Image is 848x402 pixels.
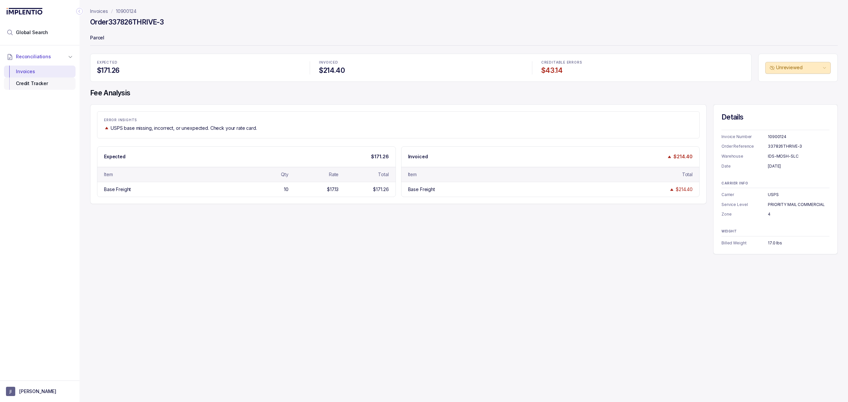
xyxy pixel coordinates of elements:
[721,133,768,140] p: Invoice Number
[676,186,693,193] div: $214.40
[104,153,126,160] p: Expected
[97,66,300,75] h4: $171.26
[104,186,131,193] div: Base Freight
[541,66,745,75] h4: $43.14
[281,171,289,178] div: Qty
[284,186,289,193] div: 10
[768,153,829,160] div: IDS-MOSH-SLC
[721,191,768,198] p: Carrier
[6,387,15,396] span: User initials
[90,88,838,98] h4: Fee Analysis
[319,66,522,75] h4: $214.40
[768,133,829,140] div: 10900124
[768,201,829,208] div: PRIORITY MAIL COMMERCIAL
[721,229,829,233] p: WEIGHT
[721,163,768,170] p: Date
[408,171,417,178] div: Item
[371,153,389,160] p: $171.26
[768,240,829,246] div: 17.0 lbs
[90,8,108,15] a: Invoices
[90,32,838,45] p: Parcel
[19,388,56,395] p: [PERSON_NAME]
[16,29,48,36] span: Global Search
[721,143,768,150] p: Order Reference
[768,163,829,170] div: [DATE]
[116,8,136,15] a: 10900124
[329,171,339,178] div: Rate
[104,118,693,122] p: ERROR INSIGHTS
[4,49,76,64] button: Reconciliations
[667,154,672,159] img: trend image
[673,153,693,160] p: $214.40
[97,61,300,65] p: EXPECTED
[104,126,109,130] img: trend image
[765,62,831,74] button: Unreviewed
[16,53,51,60] span: Reconciliations
[327,186,339,193] div: $17.13
[682,171,693,178] div: Total
[721,153,768,160] p: Warehouse
[768,191,829,198] div: USPS
[90,8,136,15] nav: breadcrumb
[721,113,829,122] h4: Details
[669,187,674,192] img: trend image
[4,64,76,91] div: Reconciliations
[408,153,428,160] p: Invoiced
[721,240,768,246] p: Billed Weight
[6,387,74,396] button: User initials[PERSON_NAME]
[408,186,435,193] div: Base Freight
[721,181,829,185] p: CARRIER INFO
[768,211,829,218] div: 4
[373,186,389,193] div: $171.26
[319,61,522,65] p: INVOICED
[9,77,70,89] div: Credit Tracker
[90,18,164,27] h4: Order 337826THRIVE-3
[111,125,257,131] p: USPS base missing, incorrect, or unexpected. Check your rate card.
[776,64,821,71] p: Unreviewed
[721,211,768,218] p: Zone
[541,61,745,65] p: CREDITABLE ERRORS
[768,143,829,150] div: 337826THRIVE-3
[9,66,70,77] div: Invoices
[378,171,389,178] div: Total
[721,201,768,208] p: Service Level
[104,171,113,178] div: Item
[76,7,83,15] div: Collapse Icon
